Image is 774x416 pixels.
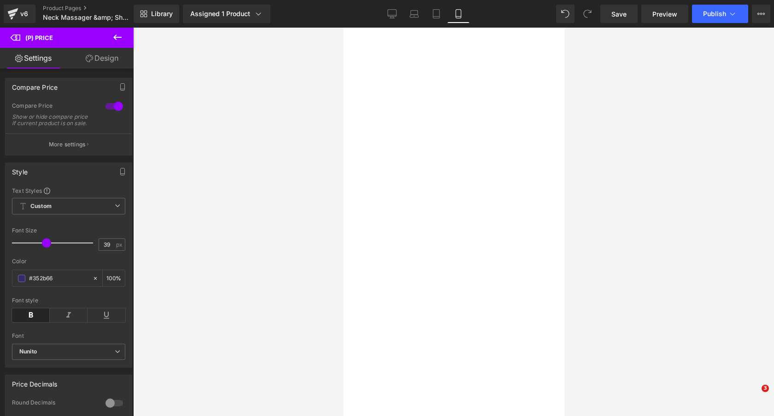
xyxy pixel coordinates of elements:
a: v6 [4,5,35,23]
div: % [103,270,125,286]
b: Custom [30,202,52,210]
div: Style [12,163,28,176]
span: Library [151,10,173,18]
span: Publish [703,10,726,17]
i: Nunito [19,348,37,356]
span: Save [611,9,627,19]
div: v6 [18,8,30,20]
div: Font [12,333,125,339]
div: Price Decimals [12,375,58,388]
iframe: To enrich screen reader interactions, please activate Accessibility in Grammarly extension settings [343,28,564,416]
div: Round Decimals [12,399,96,409]
button: More settings [6,133,132,155]
a: Tablet [425,5,447,23]
a: Mobile [447,5,469,23]
span: 3 [762,385,769,392]
button: Publish [692,5,748,23]
p: More settings [49,140,86,149]
a: Preview [641,5,688,23]
input: Color [29,273,88,283]
span: px [116,242,124,248]
button: More [752,5,770,23]
span: (P) Price [25,34,53,41]
button: Undo [556,5,575,23]
div: Color [12,258,125,265]
div: Compare Price [12,102,96,112]
a: Desktop [381,5,403,23]
a: Laptop [403,5,425,23]
a: Product Pages [43,5,149,12]
iframe: Intercom live chat [743,385,765,407]
div: Font style [12,297,125,304]
div: Text Styles [12,187,125,194]
a: New Library [134,5,179,23]
div: Font Size [12,227,125,234]
div: Show or hide compare price if current product is on sale. [12,114,95,127]
div: Assigned 1 Product [190,9,263,18]
button: Redo [578,5,597,23]
div: Compare Price [12,78,58,91]
span: Preview [652,9,677,19]
span: Neck Massager &amp; Shoulder [MEDICAL_DATA] with Hand Action for Pain Relief &amp; [MEDICAL_DATA]... [43,14,131,21]
a: Design [69,48,135,69]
